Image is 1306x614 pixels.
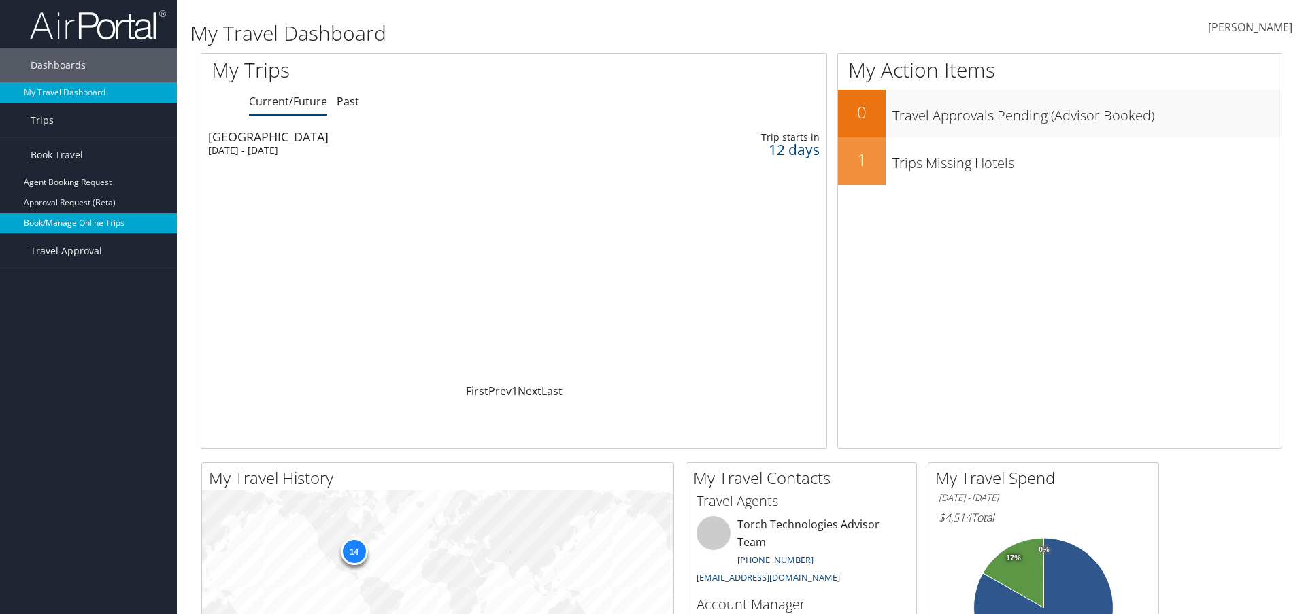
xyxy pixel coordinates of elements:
tspan: 0% [1039,545,1050,553]
span: [PERSON_NAME] [1208,20,1292,35]
span: Dashboards [31,48,86,82]
a: Past [337,94,359,109]
a: First [466,383,488,398]
h2: 0 [838,101,886,124]
h3: Travel Approvals Pending (Advisor Booked) [892,99,1282,125]
h2: My Travel Contacts [693,466,916,490]
div: [GEOGRAPHIC_DATA] [208,131,597,143]
h2: My Travel Spend [935,466,1158,490]
div: [DATE] - [DATE] [208,144,597,156]
h3: Account Manager [697,595,906,614]
h3: Trips Missing Hotels [892,147,1282,173]
a: Prev [488,383,512,398]
tspan: 17% [1006,553,1021,562]
div: 14 [340,538,367,565]
h3: Travel Agents [697,492,906,511]
a: 1Trips Missing Hotels [838,137,1282,185]
a: [PERSON_NAME] [1208,7,1292,49]
div: 12 days [682,143,820,156]
a: Last [541,383,563,398]
li: Torch Technologies Advisor Team [690,516,913,589]
span: Book Travel [31,138,83,172]
h1: My Travel Dashboard [190,19,925,48]
span: Trips [31,103,54,137]
h1: My Action Items [838,56,1282,84]
h1: My Trips [212,56,556,84]
a: 1 [512,383,518,398]
h2: My Travel History [209,466,673,490]
a: Current/Future [249,94,327,109]
span: $4,514 [939,510,971,525]
h2: 1 [838,148,886,171]
a: 0Travel Approvals Pending (Advisor Booked) [838,90,1282,137]
a: [PHONE_NUMBER] [737,553,814,566]
div: Trip starts in [682,131,820,143]
h6: [DATE] - [DATE] [939,492,1148,505]
a: Next [518,383,541,398]
img: airportal-logo.png [30,9,166,41]
a: [EMAIL_ADDRESS][DOMAIN_NAME] [697,571,840,583]
h6: Total [939,510,1148,525]
span: Travel Approval [31,234,102,268]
